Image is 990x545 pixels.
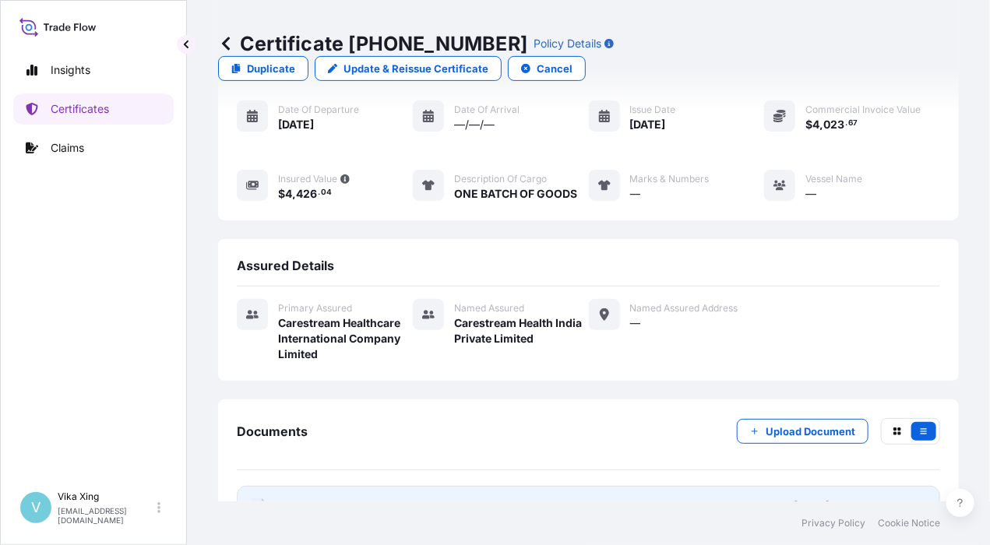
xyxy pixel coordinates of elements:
p: [EMAIL_ADDRESS][DOMAIN_NAME] [58,506,154,525]
span: 4 [285,188,292,199]
span: [DATE] [630,117,666,132]
span: 426 [296,188,317,199]
span: Marks & Numbers [630,173,710,185]
a: Privacy Policy [802,517,865,529]
span: Carestream Healthcare International Company Limited [278,315,413,362]
a: Insights [13,54,174,86]
a: PDFCertificate[DATE]T02:59:36.797967 [237,486,940,526]
span: [DATE] [278,117,314,132]
p: Cancel [537,61,573,76]
button: Upload Document [737,419,868,444]
span: Insured Value [278,173,337,185]
span: Documents [237,424,308,439]
span: Primary assured [278,302,352,315]
span: . [845,121,847,126]
span: — [630,315,641,331]
span: Carestream Health India Private Limited [454,315,589,346]
div: [DATE]T02:59:36.797967 [794,498,927,514]
span: V [31,500,41,515]
span: Assured Details [237,258,334,273]
a: Update & Reissue Certificate [315,56,502,81]
span: Certificate [278,498,334,514]
p: Claims [51,140,84,156]
span: Named Assured Address [630,302,738,315]
span: $ [278,188,285,199]
span: —/—/— [454,117,495,132]
span: . [318,190,320,195]
p: Upload Document [766,424,855,439]
span: Description of cargo [454,173,547,185]
p: Certificate [PHONE_NUMBER] [218,31,527,56]
a: Duplicate [218,56,308,81]
span: 67 [848,121,858,126]
p: Insights [51,62,90,78]
a: Cookie Notice [878,517,940,529]
span: 023 [823,119,844,130]
span: 4 [812,119,819,130]
span: , [819,119,823,130]
span: — [805,186,816,202]
p: Update & Reissue Certificate [344,61,488,76]
span: — [630,186,641,202]
span: Named Assured [454,302,524,315]
a: Certificates [13,93,174,125]
a: Claims [13,132,174,163]
span: , [292,188,296,199]
span: $ [805,119,812,130]
p: Policy Details [534,36,601,51]
p: Vika Xing [58,490,154,503]
p: Certificates [51,101,109,117]
p: Duplicate [247,61,295,76]
span: ONE BATCH OF GOODS [454,186,577,202]
span: 04 [321,190,332,195]
button: Cancel [508,56,586,81]
span: Vessel Name [805,173,862,185]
